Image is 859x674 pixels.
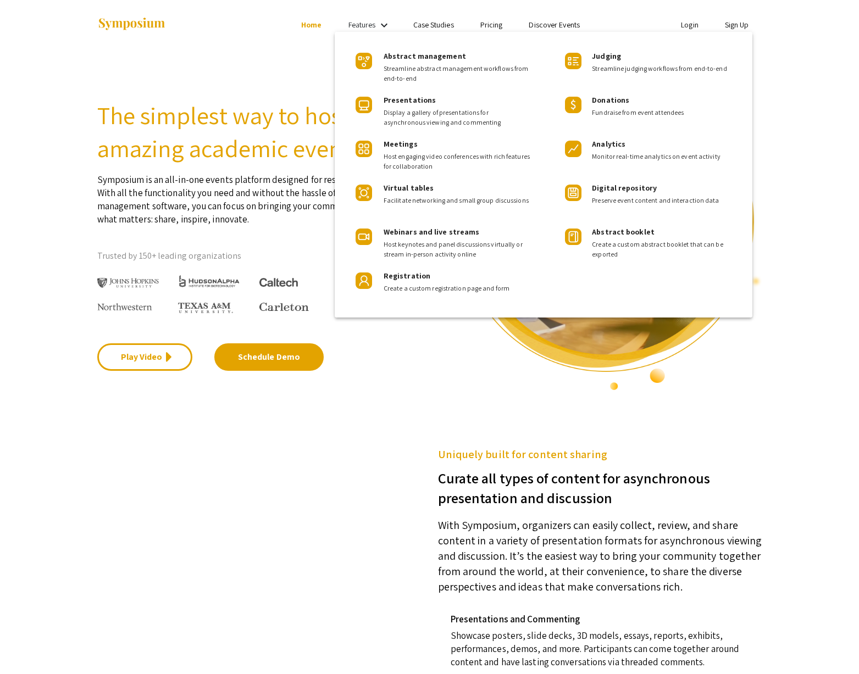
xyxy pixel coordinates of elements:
span: Analytics [592,139,625,149]
img: Product Icon [356,53,372,69]
span: Preserve event content and interaction data [592,196,736,205]
img: Product Icon [565,141,581,157]
img: Product Icon [565,229,581,245]
span: Streamline judging workflows from end-to-end [592,64,736,74]
span: Judging [592,51,621,61]
span: Abstract management [384,51,466,61]
span: Monitor real-time analytics on event activity [592,152,736,161]
span: Create a custom registration page and form [384,283,531,293]
span: Host engaging video conferences with rich features for collaboration [384,152,531,171]
span: Abstract booklet [592,227,655,237]
span: Registration [384,271,430,281]
span: Digital repository [592,183,657,193]
img: Product Icon [565,53,581,69]
img: Product Icon [565,97,581,113]
img: Product Icon [356,229,372,245]
span: Webinars and live streams [384,227,480,237]
span: Facilitate networking and small group discussions [384,196,531,205]
span: Streamline abstract management workflows from end-to-end [384,64,531,83]
img: Product Icon [356,141,372,157]
span: Display a gallery of presentations for asynchronous viewing and commenting [384,108,531,127]
span: Donations [592,95,629,105]
span: Meetings [384,139,418,149]
span: Virtual tables [384,183,434,193]
span: Fundraise from event attendees [592,108,736,118]
span: Presentations [384,95,436,105]
span: Create a custom abstract booklet that can be exported [592,239,736,259]
img: Product Icon [356,272,372,289]
img: Product Icon [565,185,581,201]
img: Product Icon [356,97,372,113]
img: Product Icon [356,185,372,201]
span: Host keynotes and panel discussions virtually or stream in-person activity online [384,239,531,259]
